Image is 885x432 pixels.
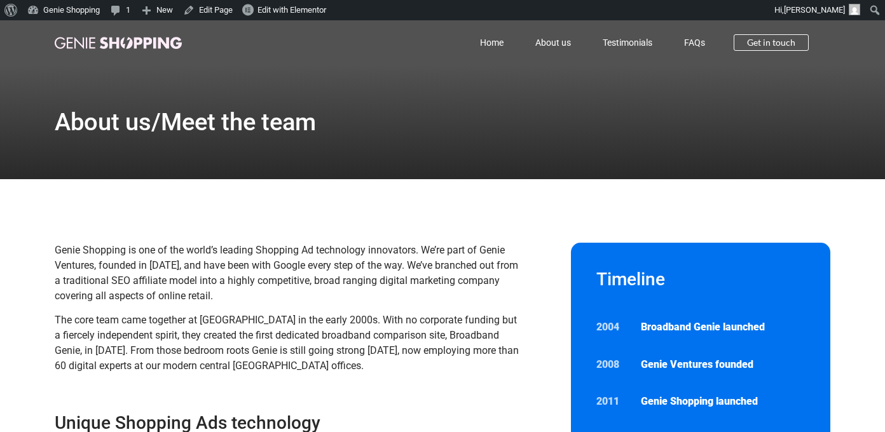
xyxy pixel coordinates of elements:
[641,320,805,335] p: Broadband Genie launched
[55,110,316,134] h1: About us/Meet the team
[55,244,518,302] span: Genie Shopping is one of the world’s leading Shopping Ad technology innovators. We’re part of Gen...
[257,5,326,15] span: Edit with Elementor
[596,320,628,335] p: 2004
[747,38,795,47] span: Get in touch
[596,268,805,291] h2: Timeline
[596,394,628,409] p: 2011
[519,28,587,57] a: About us
[464,28,519,57] a: Home
[784,5,845,15] span: [PERSON_NAME]
[55,314,519,372] span: The core team came together at [GEOGRAPHIC_DATA] in the early 2000s. With no corporate funding bu...
[641,394,805,409] p: Genie Shopping launched
[641,357,805,372] p: Genie Ventures founded
[238,28,721,57] nav: Menu
[55,37,182,49] img: genie-shopping-logo
[587,28,668,57] a: Testimonials
[596,357,628,372] p: 2008
[668,28,721,57] a: FAQs
[734,34,809,51] a: Get in touch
